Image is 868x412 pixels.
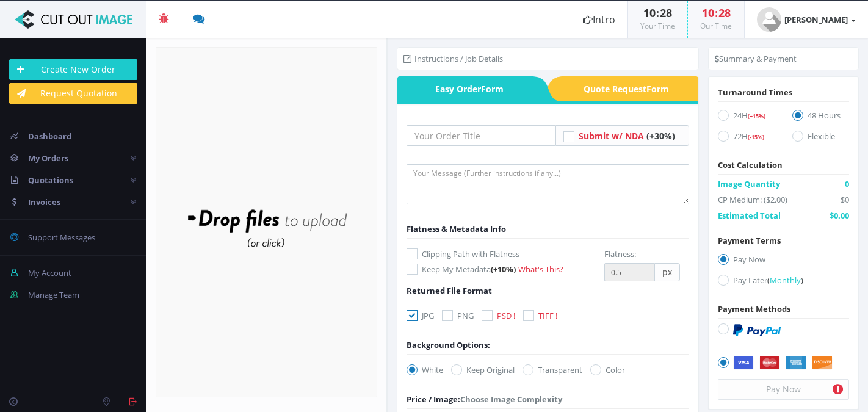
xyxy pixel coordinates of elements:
span: Dashboard [28,131,71,142]
a: (+15%) [748,110,765,121]
span: Payment Terms [718,235,781,246]
span: (+10%) [491,264,516,275]
label: Flatness: [604,248,636,260]
span: PSD ! [497,310,515,321]
img: PayPal [733,324,781,336]
li: Summary & Payment [715,52,797,65]
span: 28 [660,5,672,20]
span: (+15%) [748,112,765,120]
label: Keep Original [451,364,515,376]
a: [PERSON_NAME] [745,1,868,38]
strong: [PERSON_NAME] [784,14,848,25]
a: (Monthly) [767,275,803,286]
input: Your Order Title [407,125,556,146]
span: My Account [28,267,71,278]
a: Quote RequestForm [563,76,699,101]
span: : [656,5,660,20]
label: Pay Now [718,253,849,270]
label: Color [590,364,625,376]
span: Support Messages [28,232,95,243]
small: Your Time [640,21,675,31]
span: Quote Request [563,76,699,101]
span: Payment Methods [718,303,790,314]
a: Easy OrderForm [397,76,533,101]
span: 10 [643,5,656,20]
span: My Orders [28,153,68,164]
a: What's This? [518,264,563,275]
label: JPG [407,309,434,322]
small: Our Time [700,21,732,31]
label: Keep My Metadata - [407,263,595,275]
span: 0 [845,178,849,190]
span: Flatness & Metadata Info [407,223,506,234]
i: Form [646,83,669,95]
span: Manage Team [28,289,79,300]
label: 72H [718,130,775,146]
img: Securely by Stripe [733,356,833,370]
span: Quotations [28,175,73,186]
span: 28 [718,5,731,20]
span: (-15%) [748,133,764,141]
a: Intro [571,1,627,38]
label: Clipping Path with Flatness [407,248,595,260]
a: Request Quotation [9,83,137,104]
i: Form [481,83,504,95]
label: PNG [442,309,474,322]
span: Cost Calculation [718,159,783,170]
span: Easy Order [397,76,533,101]
span: 10 [702,5,714,20]
img: user_default.jpg [757,7,781,32]
span: Monthly [770,275,801,286]
label: White [407,364,443,376]
a: Create New Order [9,59,137,80]
label: Transparent [523,364,582,376]
span: $0 [841,193,849,206]
span: Price / Image: [407,394,460,405]
span: Returned File Format [407,285,492,296]
span: Estimated Total [718,209,781,222]
div: Background Options: [407,339,490,351]
a: Submit w/ NDA (+30%) [579,130,675,142]
div: Choose Image Complexity [407,393,562,405]
label: 24H [718,109,775,126]
a: (-15%) [748,131,764,142]
span: Image Quantity [718,178,780,190]
span: CP Medium: ($2.00) [718,193,787,206]
img: Cut Out Image [9,10,137,29]
label: Pay Later [718,274,849,291]
span: (+30%) [646,130,675,142]
label: Flexible [792,130,849,146]
span: Submit w/ NDA [579,130,644,142]
li: Instructions / Job Details [403,52,503,65]
span: TIFF ! [538,310,557,321]
span: px [655,263,680,281]
label: 48 Hours [792,109,849,126]
span: $0.00 [830,209,849,222]
span: Turnaround Times [718,87,792,98]
span: : [714,5,718,20]
span: Invoices [28,197,60,208]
